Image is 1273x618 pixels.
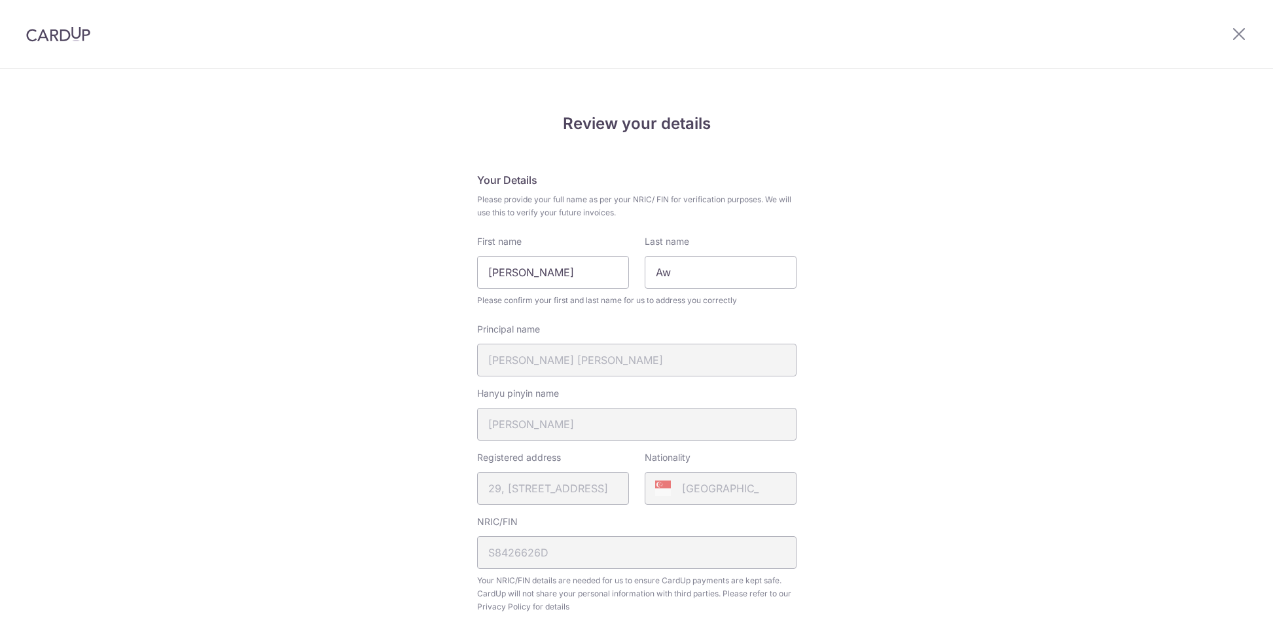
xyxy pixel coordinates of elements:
h5: Your Details [477,172,797,188]
label: Principal name [477,323,540,336]
span: Your NRIC/FIN details are needed for us to ensure CardUp payments are kept safe. CardUp will not ... [477,574,797,613]
img: CardUp [26,26,90,42]
label: Hanyu pinyin name [477,387,559,400]
label: Registered address [477,451,561,464]
label: First name [477,235,522,248]
h4: Review your details [477,112,797,136]
label: Last name [645,235,689,248]
input: First Name [477,256,629,289]
label: NRIC/FIN [477,515,518,528]
label: Nationality [645,451,690,464]
span: Please confirm your first and last name for us to address you correctly [477,294,797,307]
span: Please provide your full name as per your NRIC/ FIN for verification purposes. We will use this t... [477,193,797,219]
input: Last name [645,256,797,289]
